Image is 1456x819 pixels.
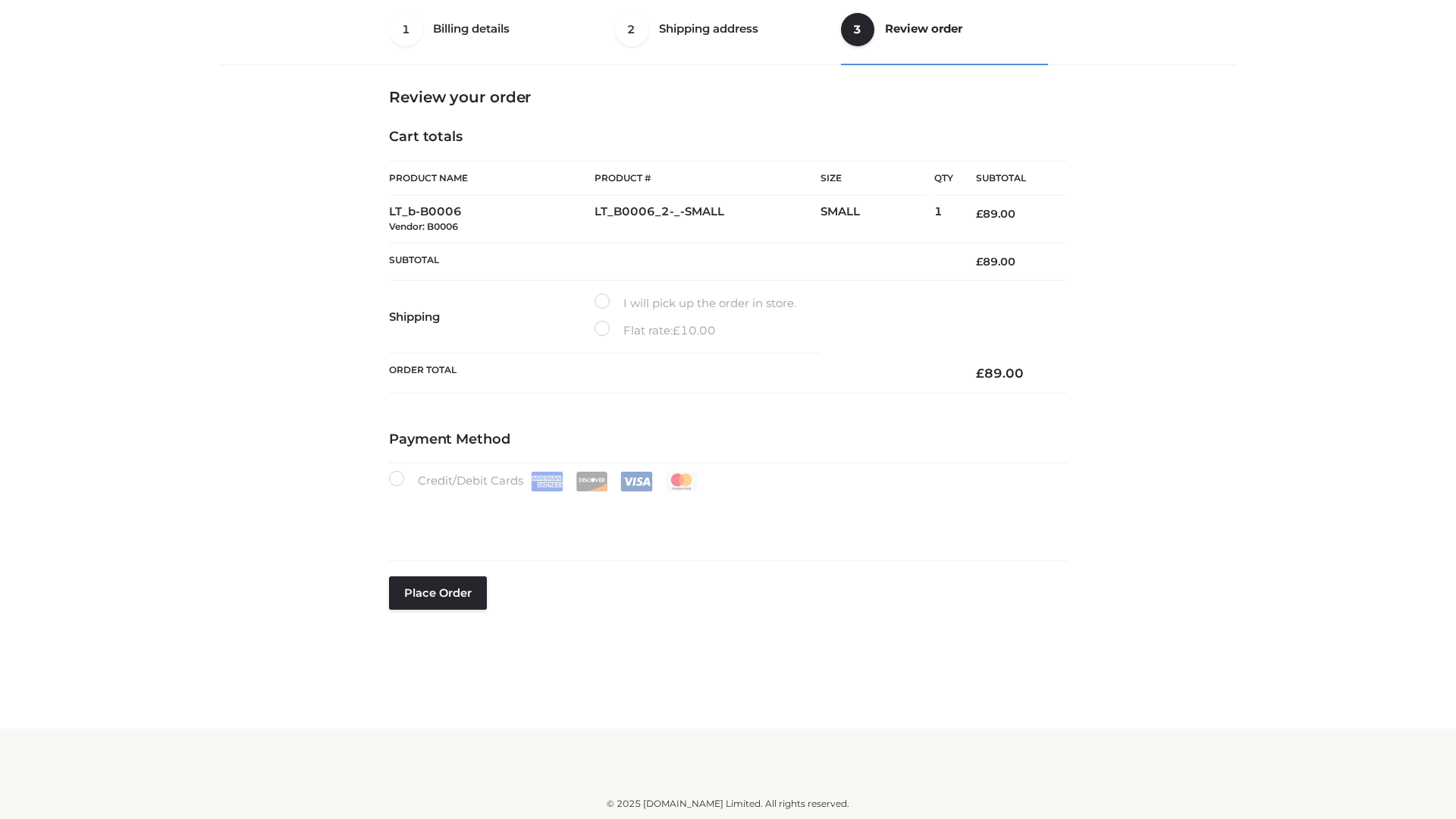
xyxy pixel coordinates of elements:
th: Product # [595,161,821,196]
span: £ [673,323,680,337]
span: £ [976,255,983,268]
bdi: 10.00 [673,323,716,337]
label: Credit/Debit Cards [389,471,699,491]
td: LT_B0006_2-_-SMALL [595,196,821,243]
td: 1 [934,196,953,243]
th: Size [821,162,927,196]
bdi: 89.00 [976,207,1015,221]
h3: Review your order [389,88,1067,106]
th: Subtotal [953,162,1067,196]
span: £ [976,366,984,381]
h4: Cart totals [389,129,1067,146]
td: LT_b-B0006 [389,196,595,243]
img: Amex [531,472,563,491]
bdi: 89.00 [976,255,1015,268]
button: Place order [389,576,487,610]
th: Order Total [389,353,953,394]
img: Discover [576,472,608,491]
img: Visa [620,472,653,491]
td: SMALL [821,196,934,243]
th: Product Name [389,161,595,196]
div: © 2025 [DOMAIN_NAME] Limited. All rights reserved. [225,796,1231,811]
iframe: Secure payment input frame [386,488,1064,544]
label: I will pick up the order in store. [595,293,796,313]
th: Shipping [389,281,595,353]
span: £ [976,207,983,221]
bdi: 89.00 [976,366,1024,381]
img: Mastercard [665,472,698,491]
small: Vendor: B0006 [389,221,458,232]
h4: Payment Method [389,431,1067,448]
th: Qty [934,161,953,196]
label: Flat rate: [595,321,716,340]
th: Subtotal [389,243,953,280]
